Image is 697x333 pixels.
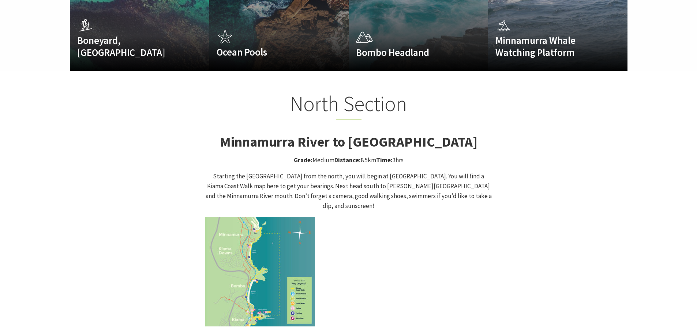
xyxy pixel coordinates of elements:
p: Medium 8.5km 3hrs [205,155,492,165]
strong: Minnamurra River to [GEOGRAPHIC_DATA] [220,133,477,150]
h4: Ocean Pools [217,46,321,58]
strong: Grade: [294,156,312,164]
h4: Boneyard, [GEOGRAPHIC_DATA] [77,34,181,58]
h4: Minnamurra Whale Watching Platform [495,34,599,58]
strong: Time: [376,156,393,164]
h4: Bombo Headland [356,46,460,58]
p: Starting the [GEOGRAPHIC_DATA] from the north, you will begin at [GEOGRAPHIC_DATA]. You will find... [205,171,492,211]
strong: Distance: [334,156,361,164]
p: Kiama's scenic, sheltered harbour and ocean pools [217,63,321,81]
img: Kiama Coast Walk North Section [205,217,315,326]
h2: North Section [205,91,492,120]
